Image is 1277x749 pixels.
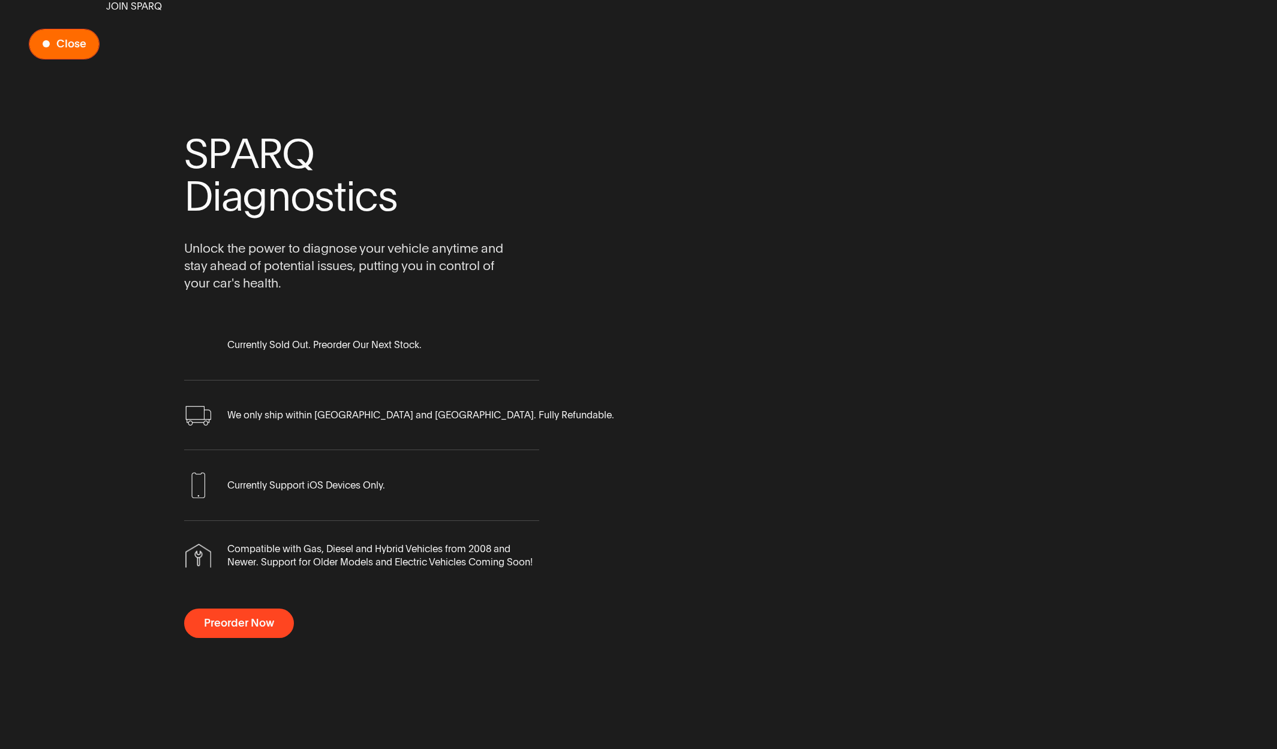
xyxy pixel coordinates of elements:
[184,133,520,218] span: SPARQ Diagnostics
[227,338,422,352] span: Currently Sold Out. Preorder Our Next Stock.
[231,133,259,175] span: A
[242,175,268,218] span: g
[227,479,385,492] span: Currently Support iOS Devices Only.
[29,29,100,59] button: Close
[212,175,221,218] span: i
[227,543,510,556] span: Compatible with Gas, Diesel and Hybrid Vehicles from 2008 and
[282,133,314,175] span: Q
[184,257,494,274] span: stay ahead of potential issues, putting you in control of
[684,29,1186,723] img: Diagnostic Tool
[185,544,211,568] img: Mechanic Icon
[185,406,211,425] img: Delivery Icon
[268,175,290,218] span: n
[208,133,231,175] span: P
[184,133,208,175] span: S
[346,175,355,218] span: i
[378,175,398,218] span: s
[227,556,533,569] span: Newer. Support for Older Models and Electric Vehicles Coming Soon!
[184,175,213,218] span: D
[354,175,378,218] span: c
[185,332,211,358] img: Timed Promo Icon
[227,409,614,422] span: We only ship within United States and Canada. Fully Refundable.
[184,239,503,257] span: Unlock the power to diagnose your vehicle anytime and
[185,472,211,498] img: Phone Icon
[227,543,533,570] span: Compatible with Gas, Diesel and Hybrid Vehicles from 2008 and Newer. Support for Older Models and...
[221,175,243,218] span: a
[258,133,282,175] span: R
[227,409,614,422] span: We only ship within [GEOGRAPHIC_DATA] and [GEOGRAPHIC_DATA]. Fully Refundable.
[290,175,315,218] span: o
[184,609,294,638] button: Preorder Now
[184,239,520,292] span: Unlock the power to diagnose your vehicle anytime and stay ahead of potential issues, putting you...
[184,274,281,292] span: your car's health.
[334,175,346,218] span: t
[56,38,86,50] span: Close
[314,175,334,218] span: s
[204,618,274,629] span: Preorder Now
